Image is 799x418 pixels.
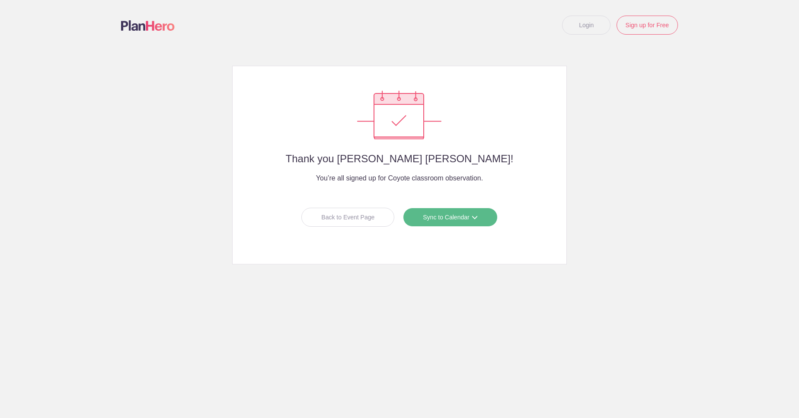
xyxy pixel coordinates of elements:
a: Sign up for Free [617,16,678,35]
a: Sync to Calendar [403,208,497,227]
img: Logo main planhero [121,20,175,31]
h2: Thank you [PERSON_NAME] [PERSON_NAME]! [250,153,549,164]
a: Back to Event Page [301,208,394,227]
h4: You’re all signed up for Coyote classroom observation. [250,173,549,183]
img: Success confirmation [357,90,441,139]
a: Login [562,16,610,35]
